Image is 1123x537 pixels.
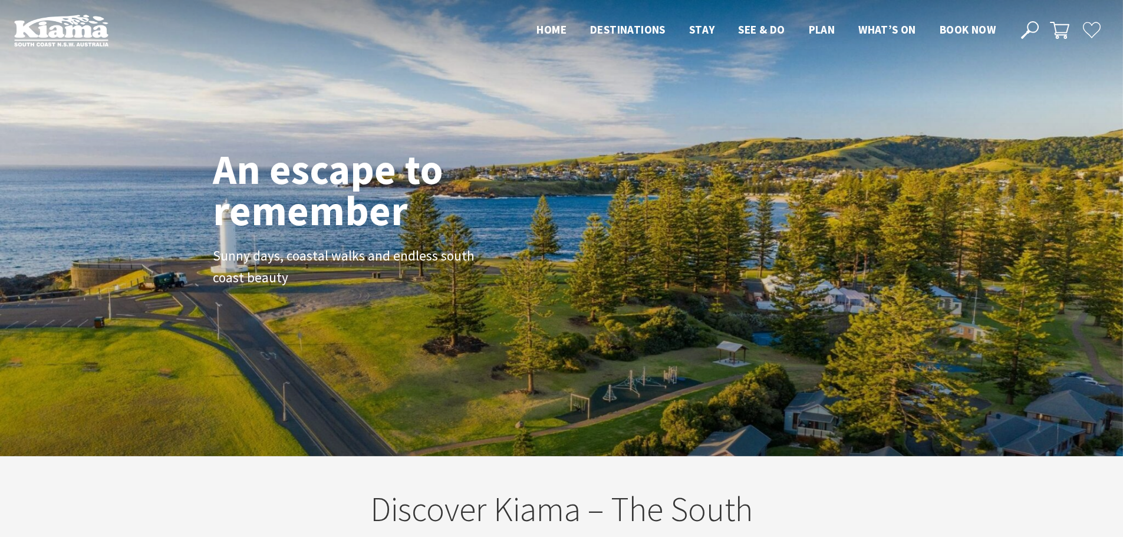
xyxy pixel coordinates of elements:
[940,22,996,37] span: Book now
[14,14,108,47] img: Kiama Logo
[590,22,666,37] span: Destinations
[689,22,715,37] span: Stay
[536,22,567,37] span: Home
[525,21,1007,40] nav: Main Menu
[213,245,478,289] p: Sunny days, coastal walks and endless south coast beauty
[858,22,916,37] span: What’s On
[738,22,785,37] span: See & Do
[213,149,537,231] h1: An escape to remember
[809,22,835,37] span: Plan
